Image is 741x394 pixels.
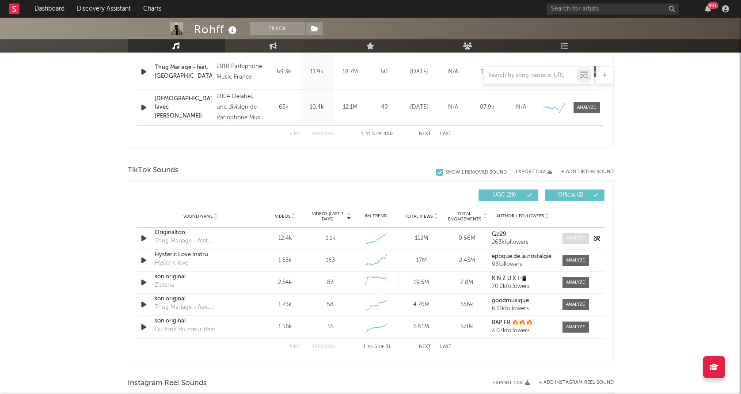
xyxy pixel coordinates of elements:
button: + Add Instagram Reel Sound [539,380,614,385]
div: Zlatana [155,281,174,290]
a: Hysteric Love Instru [155,250,247,259]
div: 6M Trend [355,213,396,220]
div: Thug Mariage - feat. [GEOGRAPHIC_DATA] [155,303,247,312]
div: 2.54k [265,278,306,287]
button: + Add TikTok Sound [552,170,614,174]
button: First [290,345,303,349]
strong: RAP FR 🔥🔥🔥 [492,320,533,326]
strong: K N Z U X I📲 [492,276,526,281]
div: 263k followers [492,239,553,246]
div: 1 5 31 [353,342,401,352]
a: son original [155,273,247,281]
button: Next [419,132,431,136]
a: K N Z U X I📲 [492,276,553,282]
a: Originalton [155,228,247,237]
div: 65k [270,103,298,112]
button: 99+ [705,5,711,12]
button: Next [419,345,431,349]
div: 70.2k followers [492,284,553,290]
div: 83 [327,278,334,287]
span: Official ( 2 ) [551,193,591,198]
div: Du fond du cœur (feat. [PERSON_NAME]) [155,326,247,334]
strong: goodmusique [492,298,529,303]
div: 1 5 400 [353,129,401,140]
div: 10.4k [303,103,331,112]
div: 1.56k [265,322,306,331]
strong: époque.de.la.nostalgie [492,254,551,259]
div: 12.1M [336,103,365,112]
div: 2.8M [446,278,487,287]
div: 58 [327,300,334,309]
input: Search by song name or URL [484,72,577,79]
span: to [365,132,370,136]
button: First [290,132,303,136]
span: Instagram Reel Sounds [128,378,207,389]
button: Last [440,132,452,136]
strong: GƧ29 [492,231,506,237]
div: Thug Mariage - feat. [GEOGRAPHIC_DATA] [155,237,247,246]
a: époque.de.la.nostalgie [492,254,553,260]
div: Rohff [194,22,239,37]
div: 99 + [707,2,718,9]
div: 1.1k [326,234,335,243]
button: UGC(29) [479,189,538,201]
span: TikTok Sounds [128,165,179,176]
a: goodmusique [492,298,553,304]
div: 6.11k followers [492,306,553,312]
span: UGC ( 29 ) [484,193,525,198]
span: Author / Followers [496,213,544,219]
button: + Add TikTok Sound [561,170,614,174]
span: Sound Name [183,214,213,219]
button: Previous [312,345,335,349]
div: N/A [438,103,468,112]
a: Thug Mariage - feat. [GEOGRAPHIC_DATA] [155,63,213,80]
div: 93 followers [492,261,553,268]
a: son original [155,317,247,326]
div: 3.07k followers [492,328,553,334]
button: Official(2) [545,189,604,201]
div: 163 [326,256,335,265]
div: Hysteric love [155,259,188,268]
span: of [379,345,384,349]
div: 19.5M [401,278,442,287]
div: 1.23k [265,300,306,309]
div: 49 [369,103,400,112]
input: Search for artists [547,4,679,15]
div: 1.55k [265,256,306,265]
a: RAP FR 🔥🔥🔥 [492,320,553,326]
div: [DATE] [404,103,434,112]
div: 9.66M [446,234,487,243]
span: Videos (last 7 days) [310,211,346,222]
div: Show 1 Removed Sound [445,170,507,175]
div: 87.9k [472,103,502,112]
div: 4.76M [401,300,442,309]
span: Total Views [405,214,433,219]
span: to [367,345,372,349]
div: 2004 Delabel, une division de Parlophone Music France [217,91,265,123]
span: Videos [275,214,290,219]
div: 112M [401,234,442,243]
button: Export CSV [516,169,552,174]
div: 5.61M [401,322,442,331]
div: 55 [327,322,334,331]
button: Previous [312,132,335,136]
div: N/A [506,103,536,112]
div: 17M [401,256,442,265]
div: 12.4k [265,234,306,243]
span: Total Engagements [446,211,482,222]
div: 2.43M [446,256,487,265]
div: 570k [446,322,487,331]
a: son original [155,295,247,303]
button: Track [250,22,305,35]
a: [DEMOGRAPHIC_DATA] (avec [PERSON_NAME]) [155,95,213,121]
a: GƧ29 [492,231,553,238]
div: 2010 Parlophone Music France [217,61,265,83]
button: Last [440,345,452,349]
